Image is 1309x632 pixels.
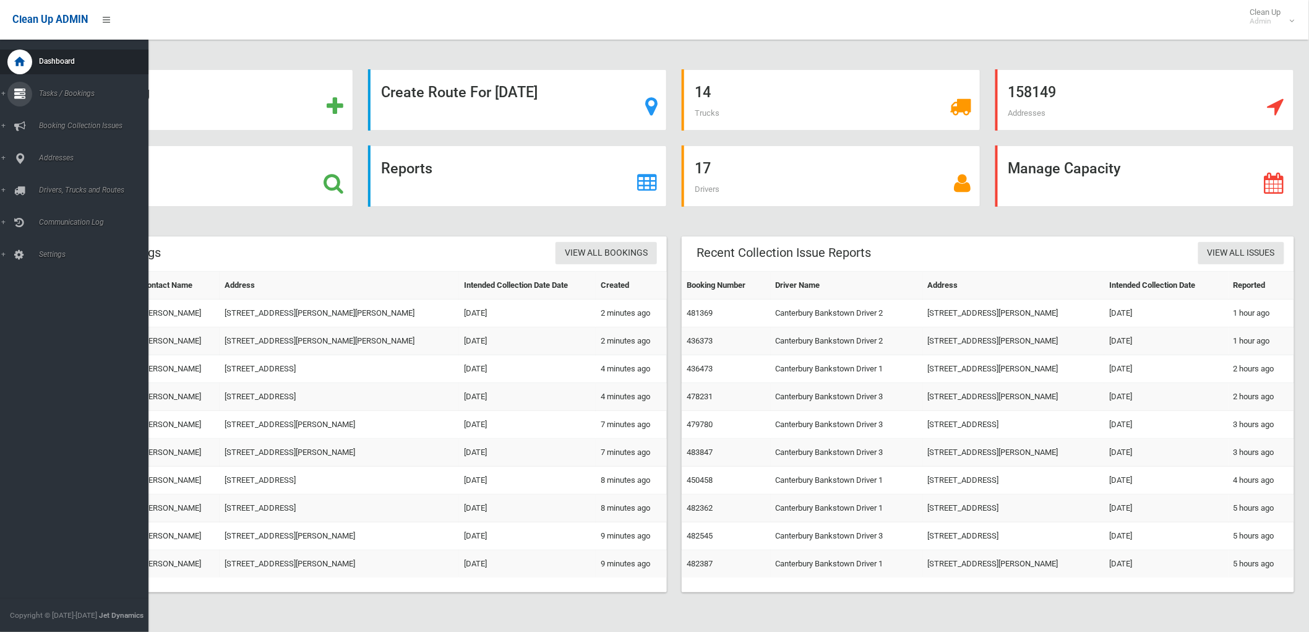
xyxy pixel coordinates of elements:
[771,411,923,439] td: Canterbury Bankstown Driver 3
[459,495,596,522] td: [DATE]
[220,272,459,300] th: Address
[596,355,667,383] td: 4 minutes ago
[459,300,596,327] td: [DATE]
[35,218,159,227] span: Communication Log
[556,242,657,265] a: View All Bookings
[923,439,1105,467] td: [STREET_ADDRESS][PERSON_NAME]
[137,439,220,467] td: [PERSON_NAME]
[1104,467,1229,495] td: [DATE]
[368,145,667,207] a: Reports
[687,420,713,429] a: 479780
[771,550,923,578] td: Canterbury Bankstown Driver 1
[771,272,923,300] th: Driver Name
[12,14,88,25] span: Clean Up ADMIN
[1104,327,1229,355] td: [DATE]
[771,522,923,550] td: Canterbury Bankstown Driver 3
[459,327,596,355] td: [DATE]
[1229,383,1294,411] td: 2 hours ago
[682,241,886,265] header: Recent Collection Issue Reports
[137,495,220,522] td: [PERSON_NAME]
[137,411,220,439] td: [PERSON_NAME]
[771,467,923,495] td: Canterbury Bankstown Driver 1
[695,160,711,177] strong: 17
[682,272,771,300] th: Booking Number
[687,336,713,345] a: 436373
[459,355,596,383] td: [DATE]
[220,550,459,578] td: [STREET_ADDRESS][PERSON_NAME]
[220,300,459,327] td: [STREET_ADDRESS][PERSON_NAME][PERSON_NAME]
[1229,522,1294,550] td: 5 hours ago
[1008,108,1046,118] span: Addresses
[1250,17,1281,26] small: Admin
[596,383,667,411] td: 4 minutes ago
[1104,550,1229,578] td: [DATE]
[1104,522,1229,550] td: [DATE]
[35,89,159,98] span: Tasks / Bookings
[220,383,459,411] td: [STREET_ADDRESS]
[1104,272,1229,300] th: Intended Collection Date
[220,495,459,522] td: [STREET_ADDRESS]
[923,383,1105,411] td: [STREET_ADDRESS][PERSON_NAME]
[771,439,923,467] td: Canterbury Bankstown Driver 3
[687,308,713,318] a: 481369
[137,327,220,355] td: [PERSON_NAME]
[687,448,713,457] a: 483847
[771,355,923,383] td: Canterbury Bankstown Driver 1
[459,411,596,439] td: [DATE]
[923,467,1105,495] td: [STREET_ADDRESS]
[596,550,667,578] td: 9 minutes ago
[220,439,459,467] td: [STREET_ADDRESS][PERSON_NAME]
[923,522,1105,550] td: [STREET_ADDRESS]
[687,559,713,568] a: 482387
[1229,411,1294,439] td: 3 hours ago
[137,550,220,578] td: [PERSON_NAME]
[682,69,981,131] a: 14 Trucks
[923,355,1105,383] td: [STREET_ADDRESS][PERSON_NAME]
[695,184,719,194] span: Drivers
[10,611,97,620] span: Copyright © [DATE]-[DATE]
[381,84,538,101] strong: Create Route For [DATE]
[137,467,220,495] td: [PERSON_NAME]
[220,355,459,383] td: [STREET_ADDRESS]
[687,475,713,485] a: 450458
[459,550,596,578] td: [DATE]
[596,327,667,355] td: 2 minutes ago
[923,550,1105,578] td: [STREET_ADDRESS][PERSON_NAME]
[137,300,220,327] td: [PERSON_NAME]
[220,411,459,439] td: [STREET_ADDRESS][PERSON_NAME]
[1229,495,1294,522] td: 5 hours ago
[1229,550,1294,578] td: 5 hours ago
[596,439,667,467] td: 7 minutes ago
[596,522,667,550] td: 9 minutes ago
[35,154,159,162] span: Addresses
[771,383,923,411] td: Canterbury Bankstown Driver 3
[1198,242,1284,265] a: View All Issues
[596,467,667,495] td: 8 minutes ago
[220,467,459,495] td: [STREET_ADDRESS]
[99,611,144,620] strong: Jet Dynamics
[695,84,711,101] strong: 14
[687,531,713,540] a: 482545
[54,69,353,131] a: Add Booking
[695,108,719,118] span: Trucks
[54,145,353,207] a: Search
[459,383,596,411] td: [DATE]
[381,160,432,177] strong: Reports
[220,522,459,550] td: [STREET_ADDRESS][PERSON_NAME]
[368,69,667,131] a: Create Route For [DATE]
[923,300,1105,327] td: [STREET_ADDRESS][PERSON_NAME]
[459,439,596,467] td: [DATE]
[1229,355,1294,383] td: 2 hours ago
[995,69,1294,131] a: 158149 Addresses
[923,272,1105,300] th: Address
[1229,300,1294,327] td: 1 hour ago
[459,467,596,495] td: [DATE]
[923,327,1105,355] td: [STREET_ADDRESS][PERSON_NAME]
[687,364,713,373] a: 436473
[220,327,459,355] td: [STREET_ADDRESS][PERSON_NAME][PERSON_NAME]
[137,522,220,550] td: [PERSON_NAME]
[35,57,159,66] span: Dashboard
[459,522,596,550] td: [DATE]
[1008,160,1121,177] strong: Manage Capacity
[923,411,1105,439] td: [STREET_ADDRESS]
